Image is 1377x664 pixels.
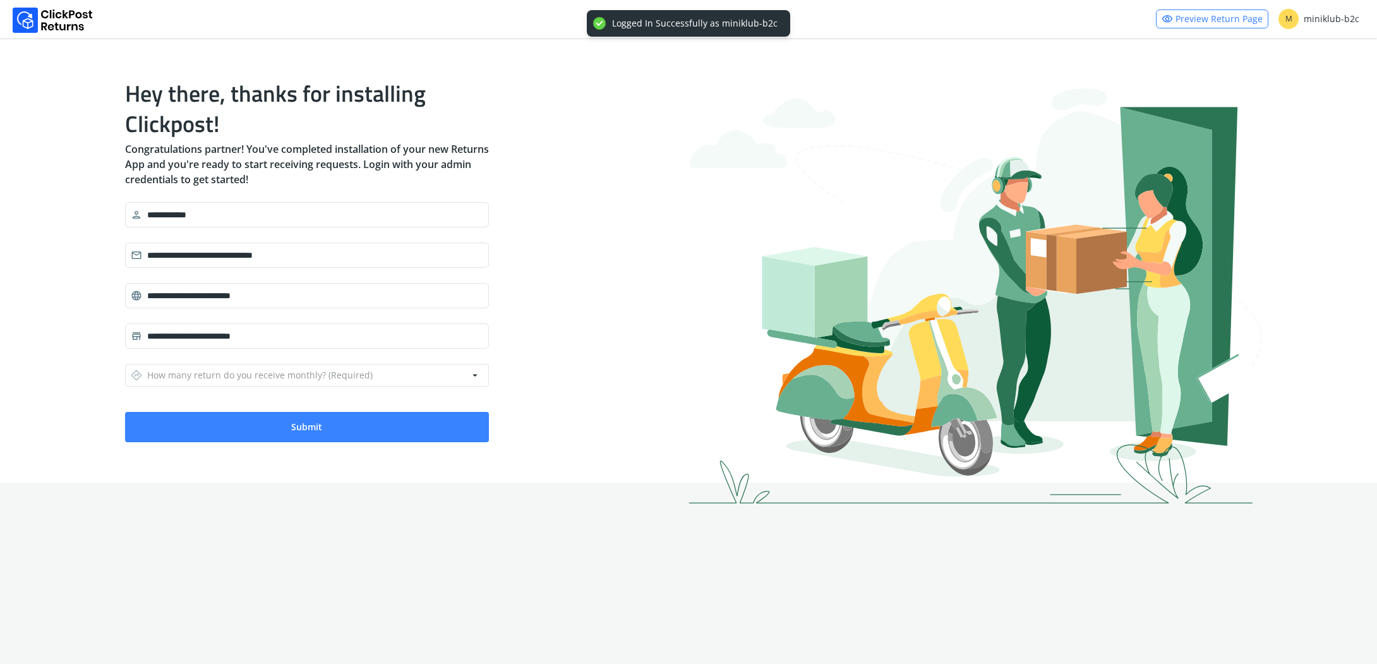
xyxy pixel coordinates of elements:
div: Logged In Successfully as miniklub-b2c [612,18,778,29]
img: login_bg [688,88,1262,504]
span: arrow_drop_down [469,366,481,384]
p: Congratulations partner! You've completed installation of your new Returns App and you're ready t... [125,142,489,187]
div: miniklub-b2c [1278,9,1359,29]
h1: Hey there, thanks for installing Clickpost! [125,78,489,139]
div: How many return do you receive monthly? (Required) [131,366,373,384]
span: directions [131,366,142,384]
span: email [131,246,142,264]
span: language [131,287,142,305]
span: visibility [1162,10,1173,28]
button: directionsHow many return do you receive monthly? (Required)arrow_drop_down [125,364,489,387]
span: M [1278,9,1299,29]
img: Logo [13,8,93,33]
a: visibilityPreview Return Page [1156,9,1268,28]
span: person [131,206,142,224]
button: Submit [125,412,489,442]
span: store_mall_directory [131,327,142,345]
